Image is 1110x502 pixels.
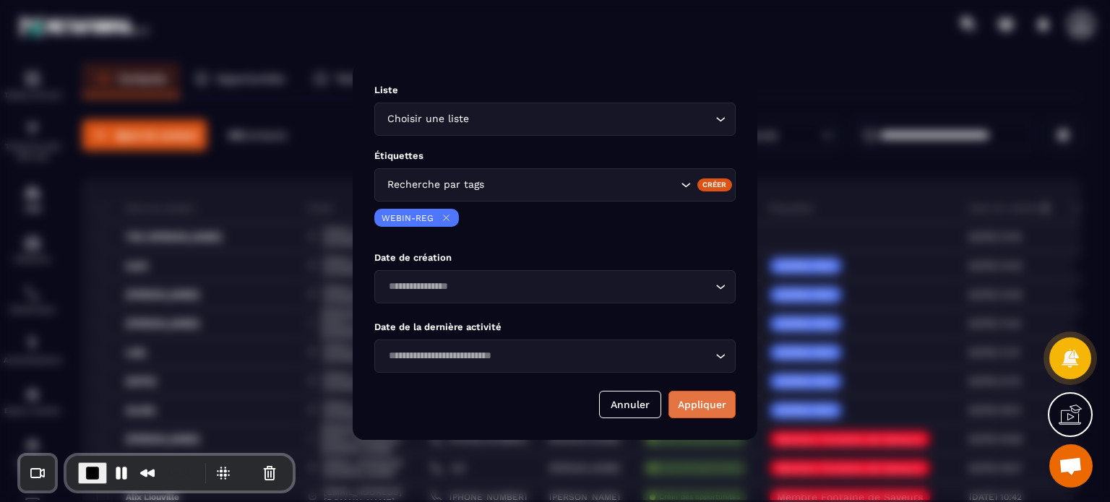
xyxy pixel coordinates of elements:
div: Search for option [374,168,736,202]
p: Date de création [374,252,736,263]
div: Créer [697,178,733,191]
div: Search for option [374,103,736,136]
button: Annuler [599,391,661,418]
p: Date de la dernière activité [374,321,736,332]
input: Search for option [384,279,712,295]
span: Recherche par tags [384,177,487,193]
input: Search for option [384,348,712,364]
input: Search for option [487,177,677,193]
p: WEBIN-REG [382,212,434,222]
div: Ouvrir le chat [1049,444,1093,488]
div: Search for option [374,339,736,373]
p: Liste [374,85,736,95]
div: Search for option [374,270,736,303]
span: Choisir une liste [384,111,472,127]
input: Search for option [472,111,712,127]
button: Appliquer [668,391,736,418]
p: Étiquettes [374,150,736,161]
